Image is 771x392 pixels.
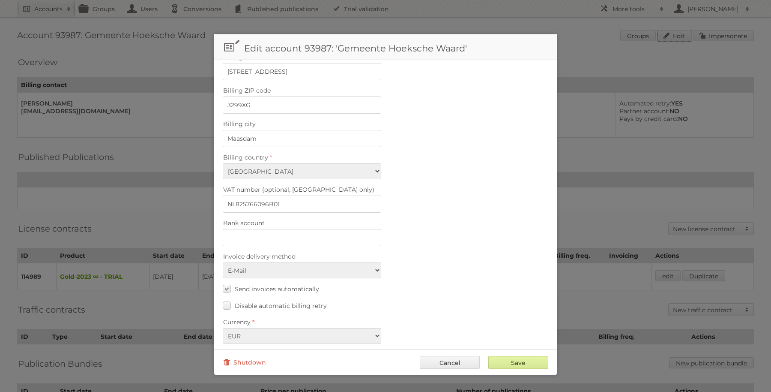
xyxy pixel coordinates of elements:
[223,219,265,227] span: Bank account
[488,356,548,369] input: Save
[223,356,266,369] a: Shutdown
[235,285,319,293] span: Send invoices automatically
[223,154,268,161] span: Billing country
[223,87,271,94] span: Billing ZIP code
[223,186,374,193] span: VAT number (optional, [GEOGRAPHIC_DATA] only)
[223,120,256,128] span: Billing city
[420,356,480,369] a: Cancel
[223,318,251,326] span: Currency
[223,253,296,260] span: Invoice delivery method
[214,34,557,60] h1: Edit account 93987: 'Gemeente Hoeksche Waard'
[235,302,327,310] span: Disable automatic billing retry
